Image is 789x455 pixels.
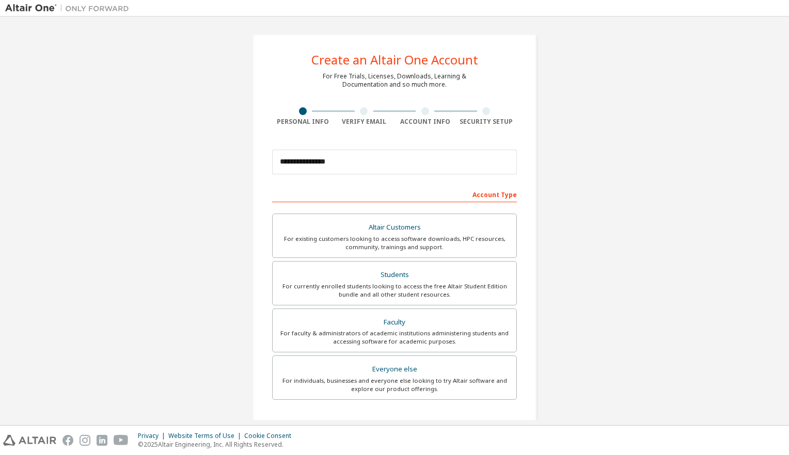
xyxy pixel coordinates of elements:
[138,432,168,440] div: Privacy
[279,220,510,235] div: Altair Customers
[279,329,510,346] div: For faculty & administrators of academic institutions administering students and accessing softwa...
[62,435,73,446] img: facebook.svg
[138,440,297,449] p: © 2025 Altair Engineering, Inc. All Rights Reserved.
[279,268,510,282] div: Students
[80,435,90,446] img: instagram.svg
[334,118,395,126] div: Verify Email
[279,235,510,251] div: For existing customers looking to access software downloads, HPC resources, community, trainings ...
[323,72,466,89] div: For Free Trials, Licenses, Downloads, Learning & Documentation and so much more.
[279,377,510,393] div: For individuals, businesses and everyone else looking to try Altair software and explore our prod...
[3,435,56,446] img: altair_logo.svg
[272,118,334,126] div: Personal Info
[244,432,297,440] div: Cookie Consent
[114,435,129,446] img: youtube.svg
[279,315,510,330] div: Faculty
[456,118,517,126] div: Security Setup
[5,3,134,13] img: Altair One
[394,118,456,126] div: Account Info
[272,186,517,202] div: Account Type
[279,282,510,299] div: For currently enrolled students looking to access the free Altair Student Edition bundle and all ...
[168,432,244,440] div: Website Terms of Use
[311,54,478,66] div: Create an Altair One Account
[279,362,510,377] div: Everyone else
[272,415,517,432] div: Your Profile
[97,435,107,446] img: linkedin.svg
